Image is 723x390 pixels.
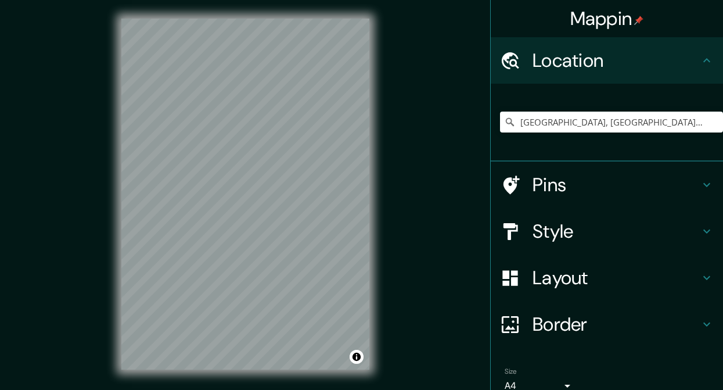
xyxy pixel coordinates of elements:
div: Location [491,37,723,84]
div: Style [491,208,723,255]
div: Layout [491,255,723,301]
iframe: Help widget launcher [620,345,710,377]
div: Pins [491,162,723,208]
h4: Location [533,49,700,72]
h4: Style [533,220,700,243]
img: pin-icon.png [634,16,643,25]
label: Size [505,367,517,377]
canvas: Map [121,19,369,370]
input: Pick your city or area [500,112,723,133]
h4: Mappin [570,7,644,30]
h4: Border [533,313,700,336]
h4: Pins [533,173,700,196]
button: Toggle attribution [350,350,364,364]
div: Border [491,301,723,348]
h4: Layout [533,266,700,289]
